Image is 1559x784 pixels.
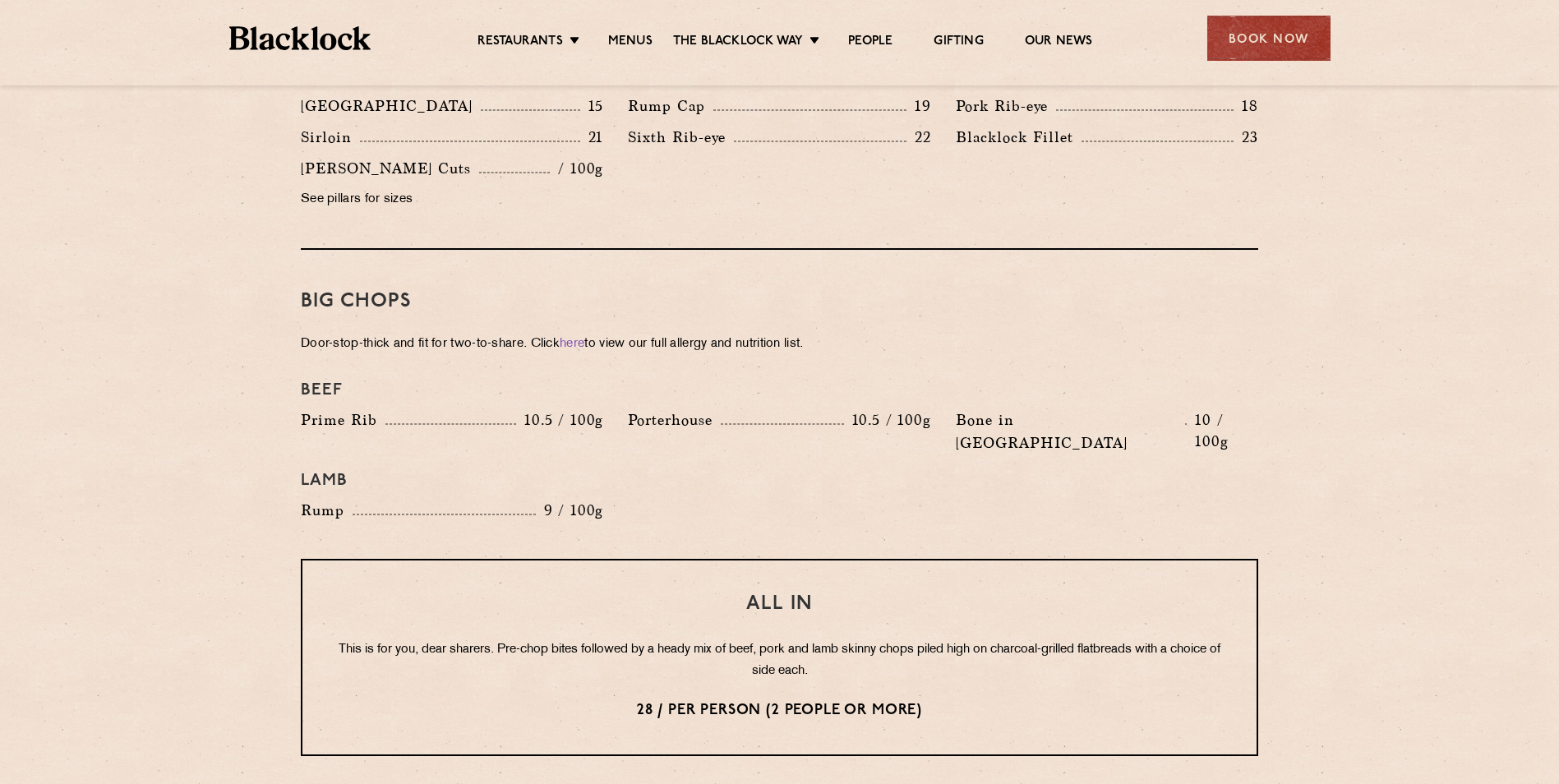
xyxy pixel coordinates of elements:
a: People [848,34,893,52]
h3: All In [335,593,1224,615]
p: Sixth Rib-eye [628,126,734,149]
p: Rump Cap [628,95,713,118]
p: Blacklock Fillet [956,126,1082,149]
div: Book Now [1207,16,1331,61]
a: Our News [1025,34,1093,52]
p: 19 [906,95,931,117]
p: 10 / 100g [1187,409,1258,452]
a: Menus [608,34,653,52]
img: BL_Textured_Logo-footer-cropped.svg [229,26,371,50]
p: Door-stop-thick and fit for two-to-share. Click to view our full allergy and nutrition list. [301,333,1258,356]
p: 18 [1234,95,1258,117]
p: Pork Rib-eye [956,95,1056,118]
h4: Beef [301,380,1258,400]
a: Restaurants [477,34,563,52]
p: [GEOGRAPHIC_DATA] [301,95,481,118]
p: 10.5 / 100g [844,409,931,431]
p: Prime Rib [301,408,385,431]
p: 10.5 / 100g [516,409,603,431]
h3: Big Chops [301,291,1258,312]
p: This is for you, dear sharers. Pre-chop bites followed by a heady mix of beef, pork and lamb skin... [335,639,1224,682]
p: 9 / 100g [536,500,604,521]
p: 22 [906,127,931,148]
p: [PERSON_NAME] Cuts [301,157,479,180]
a: The Blacklock Way [673,34,803,52]
a: here [560,338,584,350]
p: Porterhouse [628,408,721,431]
p: 15 [580,95,604,117]
p: 23 [1234,127,1258,148]
p: / 100g [550,158,603,179]
p: 21 [580,127,604,148]
p: See pillars for sizes [301,188,603,211]
p: Sirloin [301,126,360,149]
h4: Lamb [301,471,1258,491]
a: Gifting [934,34,983,52]
p: 28 / per person (2 people or more) [335,700,1224,722]
p: Bone in [GEOGRAPHIC_DATA] [956,408,1186,454]
p: Rump [301,499,353,522]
